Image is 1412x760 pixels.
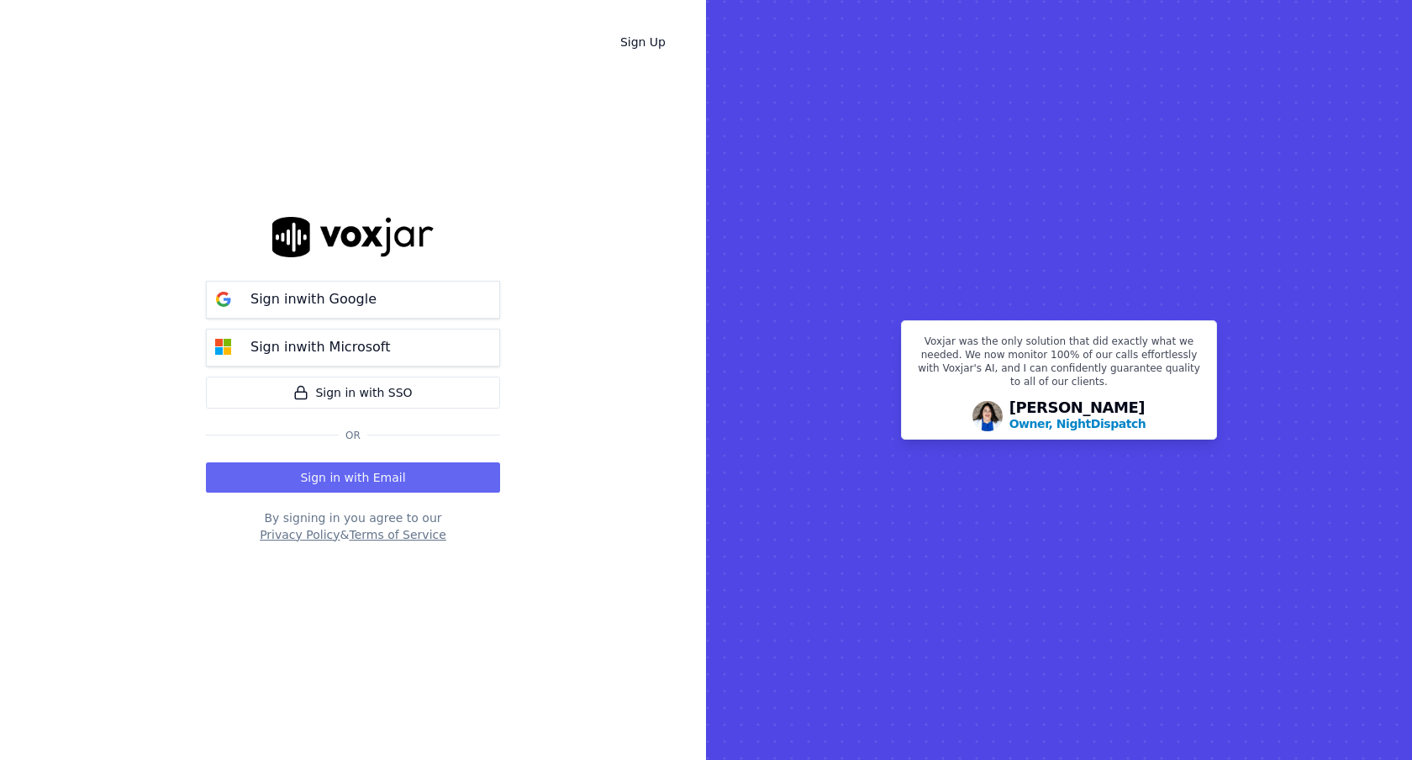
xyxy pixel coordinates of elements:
a: Sign in with SSO [206,377,500,409]
button: Terms of Service [349,526,445,543]
div: By signing in you agree to our & [206,509,500,543]
img: logo [272,217,434,256]
p: Voxjar was the only solution that did exactly what we needed. We now monitor 100% of our calls ef... [912,335,1206,395]
button: Privacy Policy [260,526,340,543]
button: Sign inwith Google [206,281,500,319]
img: Avatar [972,401,1003,431]
img: microsoft Sign in button [207,330,240,364]
img: google Sign in button [207,282,240,316]
p: Sign in with Microsoft [250,337,390,357]
a: Sign Up [607,27,679,57]
button: Sign in with Email [206,462,500,493]
div: [PERSON_NAME] [1009,400,1146,432]
p: Owner, NightDispatch [1009,415,1146,432]
span: Or [339,429,367,442]
p: Sign in with Google [250,289,377,309]
button: Sign inwith Microsoft [206,329,500,367]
